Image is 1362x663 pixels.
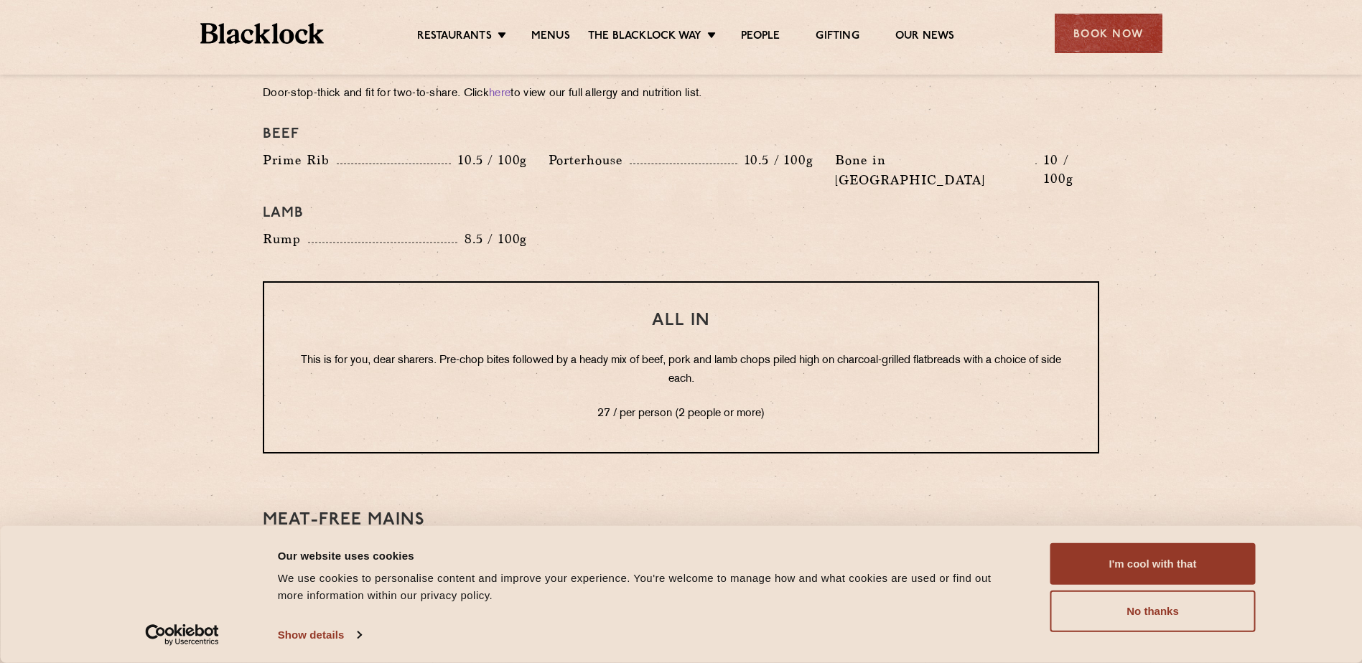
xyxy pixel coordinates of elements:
[895,29,955,45] a: Our News
[1050,591,1256,632] button: No thanks
[293,352,1069,389] p: This is for you, dear sharers. Pre-chop bites followed by a heady mix of beef, pork and lamb chop...
[278,547,1018,564] div: Our website uses cookies
[200,23,325,44] img: BL_Textured_Logo-footer-cropped.svg
[741,29,780,45] a: People
[457,230,527,248] p: 8.5 / 100g
[263,229,308,249] p: Rump
[737,151,813,169] p: 10.5 / 100g
[588,29,701,45] a: The Blacklock Way
[1055,14,1162,53] div: Book Now
[278,624,361,646] a: Show details
[278,570,1018,604] div: We use cookies to personalise content and improve your experience. You're welcome to manage how a...
[263,150,337,170] p: Prime Rib
[263,84,1099,104] p: Door-stop-thick and fit for two-to-share. Click to view our full allergy and nutrition list.
[835,150,1036,190] p: Bone in [GEOGRAPHIC_DATA]
[816,29,859,45] a: Gifting
[293,405,1069,423] p: 27 / per person (2 people or more)
[417,29,492,45] a: Restaurants
[451,151,527,169] p: 10.5 / 100g
[531,29,570,45] a: Menus
[263,126,1099,143] h4: Beef
[489,88,510,99] a: here
[1050,543,1256,585] button: I'm cool with that
[1037,151,1099,188] p: 10 / 100g
[119,624,245,646] a: Usercentrics Cookiebot - opens in a new window
[263,511,1099,530] h3: Meat-Free mains
[549,150,630,170] p: Porterhouse
[263,204,1099,222] h4: Lamb
[293,311,1069,330] h3: All In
